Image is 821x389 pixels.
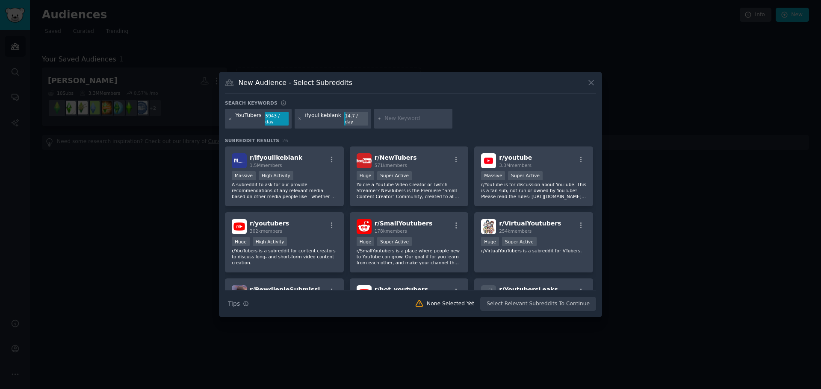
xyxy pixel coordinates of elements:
[357,219,372,234] img: SmallYoutubers
[375,228,407,234] span: 178k members
[357,181,462,199] p: You're a YouTube Video Creator or Twitch Streamer? NewTubers is the Premiere "Small Content Creat...
[499,228,532,234] span: 254k members
[375,220,433,227] span: r/ SmallYoutubers
[481,153,496,168] img: youtube
[375,163,407,168] span: 571k members
[253,237,287,246] div: High Activity
[357,237,375,246] div: Huge
[236,112,262,126] div: YouTubers
[232,153,247,168] img: ifyoulikeblank
[259,171,293,180] div: High Activity
[481,248,586,254] p: r/VirtualYouTubers is a subreddit for VTubers.
[481,219,496,234] img: VirtualYoutubers
[250,163,282,168] span: 1.5M members
[481,171,505,180] div: Massive
[232,171,256,180] div: Massive
[357,171,375,180] div: Huge
[499,286,558,293] span: r/ YoutubersLeaks
[384,115,449,123] input: New Keyword
[250,220,289,227] span: r/ youtubers
[344,112,368,126] div: 14.7 / day
[225,137,279,143] span: Subreddit Results
[250,286,332,293] span: r/ PewdiepieSubmissions
[232,248,337,266] p: r/YouTubers is a subreddit for content creators to discuss long- and short-form video content cre...
[228,299,240,308] span: Tips
[232,219,247,234] img: youtubers
[232,181,337,199] p: A subreddit to ask for our provide recommendations of any relevant media based on other media peo...
[377,237,412,246] div: Super Active
[225,296,252,311] button: Tips
[481,181,586,199] p: r/YouTube is for discussion about YouTube. This is a fan sub, not run or owned by YouTube! Please...
[225,100,278,106] h3: Search keywords
[377,171,412,180] div: Super Active
[357,248,462,266] p: r/SmallYoutubers is a place where people new to YouTube can grow. Our goal if for you learn from ...
[232,237,250,246] div: Huge
[499,154,532,161] span: r/ youtube
[250,154,302,161] span: r/ ifyoulikeblank
[508,171,543,180] div: Super Active
[502,237,537,246] div: Super Active
[499,163,532,168] span: 3.3M members
[239,78,352,87] h3: New Audience - Select Subreddits
[499,220,561,227] span: r/ VirtualYoutubers
[232,285,247,300] img: PewdiepieSubmissions
[481,237,499,246] div: Huge
[357,285,372,300] img: hot_youtubers
[305,112,341,126] div: ifyoulikeblank
[282,138,288,143] span: 26
[357,153,372,168] img: NewTubers
[265,112,289,126] div: 5943 / day
[375,286,428,293] span: r/ hot_youtubers
[427,300,474,308] div: None Selected Yet
[250,228,282,234] span: 302k members
[375,154,417,161] span: r/ NewTubers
